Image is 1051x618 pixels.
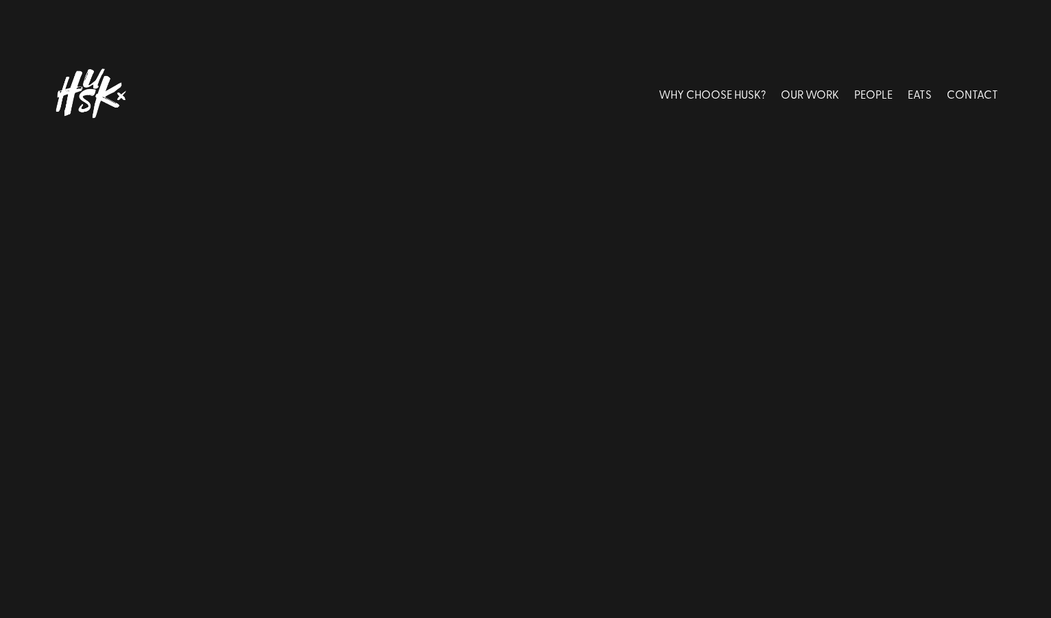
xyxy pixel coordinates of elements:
a: EATS [908,63,932,124]
img: Husk logo [53,63,128,124]
a: PEOPLE [854,63,893,124]
a: OUR WORK [781,63,839,124]
a: CONTACT [947,63,998,124]
a: WHY CHOOSE HUSK? [659,63,766,124]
